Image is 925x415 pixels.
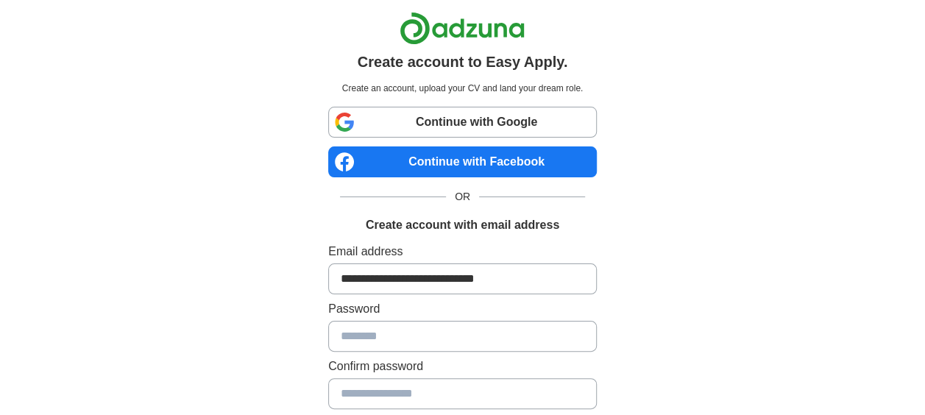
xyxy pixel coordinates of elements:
[446,189,479,205] span: OR
[328,243,597,260] label: Email address
[328,358,597,375] label: Confirm password
[400,12,525,45] img: Adzuna logo
[328,300,597,318] label: Password
[328,107,597,138] a: Continue with Google
[328,146,597,177] a: Continue with Facebook
[331,82,594,95] p: Create an account, upload your CV and land your dream role.
[366,216,559,234] h1: Create account with email address
[358,51,568,73] h1: Create account to Easy Apply.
